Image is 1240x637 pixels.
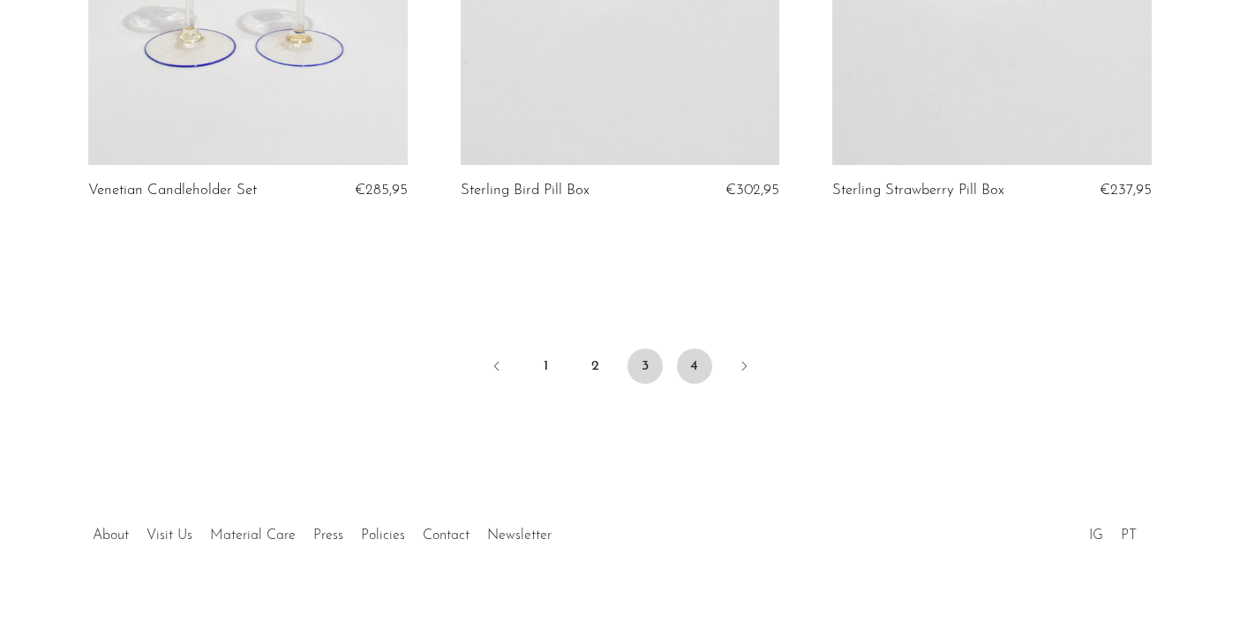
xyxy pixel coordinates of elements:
span: 3 [628,348,663,384]
a: Venetian Candleholder Set [88,183,257,199]
a: Next [726,348,762,387]
a: Visit Us [147,528,192,543]
ul: Quick links [84,514,560,548]
a: Sterling Bird Pill Box [461,183,590,199]
a: PT [1121,528,1137,543]
a: Contact [423,528,470,543]
a: 1 [529,348,564,384]
a: Press [313,528,343,543]
a: Material Care [210,528,296,543]
a: Policies [361,528,405,543]
ul: Social Medias [1080,514,1146,548]
a: 4 [677,348,712,384]
span: €302,95 [725,183,779,198]
a: About [93,528,129,543]
a: Previous [479,348,515,387]
span: €285,95 [355,183,408,198]
a: Sterling Strawberry Pill Box [832,183,1004,199]
span: €237,95 [1100,183,1152,198]
a: IG [1089,528,1103,543]
a: 2 [578,348,613,384]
